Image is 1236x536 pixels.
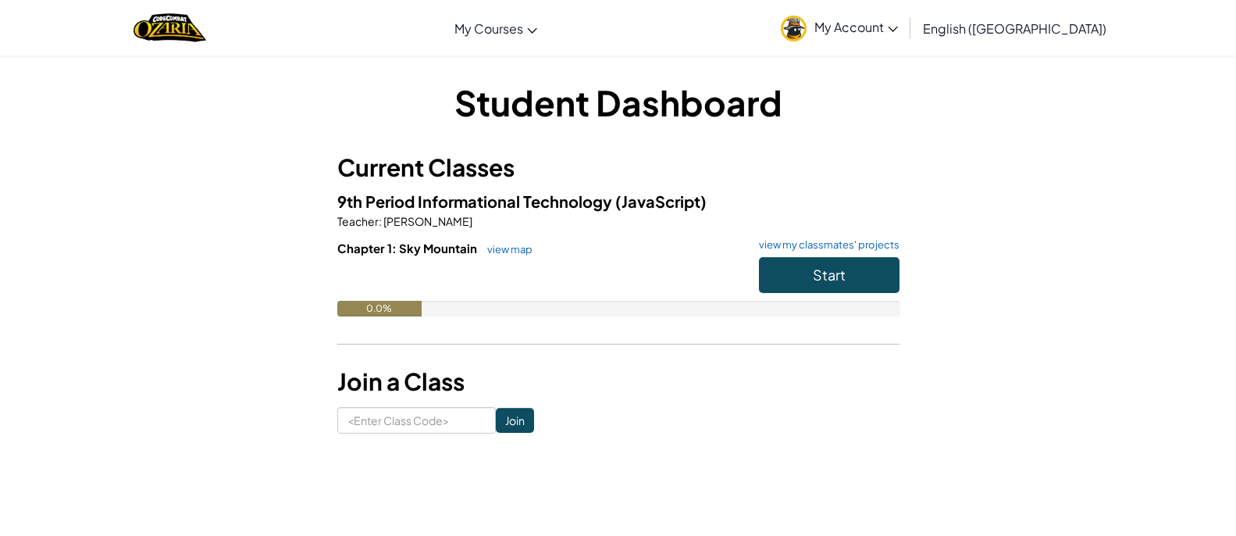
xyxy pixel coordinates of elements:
span: (JavaScript) [615,191,707,211]
span: Start [813,266,846,284]
a: view my classmates' projects [751,240,899,250]
a: view map [479,243,533,255]
button: Start [759,257,899,293]
a: English ([GEOGRAPHIC_DATA]) [915,7,1114,49]
h1: Student Dashboard [337,78,899,127]
span: [PERSON_NAME] [382,214,472,228]
div: 0.0% [337,301,422,316]
img: avatar [781,16,807,41]
a: My Courses [447,7,545,49]
a: Ozaria by CodeCombat logo [134,12,206,44]
span: Teacher [337,214,379,228]
span: English ([GEOGRAPHIC_DATA]) [923,20,1106,37]
img: Home [134,12,206,44]
span: : [379,214,382,228]
h3: Current Classes [337,150,899,185]
input: <Enter Class Code> [337,407,496,434]
span: My Account [814,19,898,35]
span: My Courses [454,20,523,37]
input: Join [496,408,534,433]
a: My Account [773,3,906,52]
h3: Join a Class [337,364,899,399]
span: 9th Period Informational Technology [337,191,615,211]
span: Chapter 1: Sky Mountain [337,241,479,255]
